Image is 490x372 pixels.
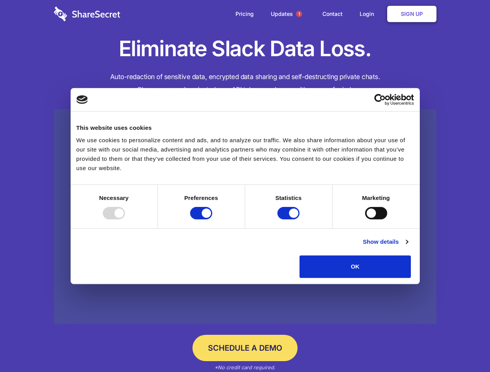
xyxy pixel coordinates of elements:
strong: Statistics [275,195,302,201]
a: Schedule a Demo [192,335,298,361]
button: OK [300,255,411,278]
strong: Preferences [184,195,218,201]
a: Wistia video thumbnail [54,109,436,324]
div: This website uses cookies [76,123,414,133]
strong: Marketing [362,195,390,201]
img: logo [76,95,88,104]
h4: Auto-redaction of sensitive data, encrypted data sharing and self-destructing private chats. Shar... [54,71,436,96]
a: Sign Up [387,6,436,22]
img: logo-wordmark-white-trans-d4663122ce5f474addd5e946df7df03e33cb6a1c49d2221995e7729f52c070b2.svg [54,7,120,21]
a: Usercentrics Cookiebot - opens in a new window [346,94,414,105]
a: Show details [363,237,408,246]
strong: Necessary [99,195,129,201]
span: 1 [296,11,302,17]
a: Login [352,2,386,26]
a: Pricing [228,2,261,26]
a: Contact [315,2,350,26]
em: *No credit card required. [215,364,275,370]
h1: Eliminate Slack Data Loss. [54,35,436,63]
div: We use cookies to personalize content and ads, and to analyze our traffic. We also share informat... [76,136,414,173]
